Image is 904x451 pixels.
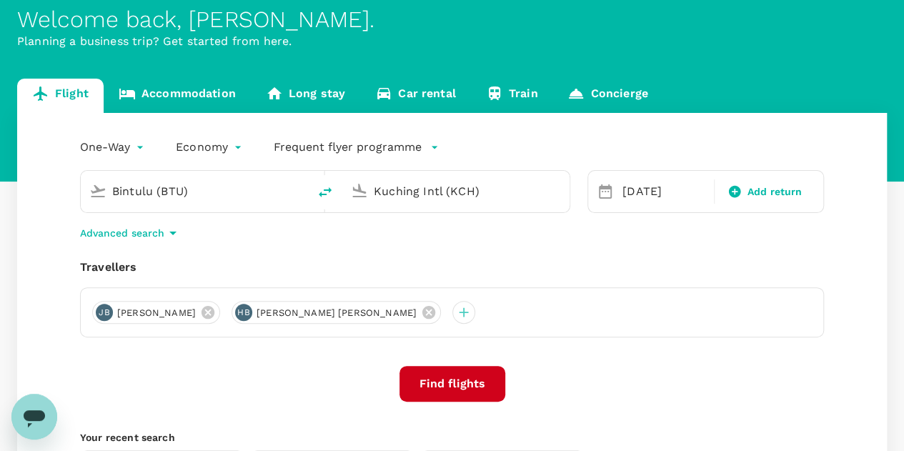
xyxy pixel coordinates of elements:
[560,189,562,192] button: Open
[747,184,803,199] span: Add return
[360,79,471,113] a: Car rental
[17,6,887,33] div: Welcome back , [PERSON_NAME] .
[298,189,301,192] button: Open
[80,224,182,242] button: Advanced search
[80,136,147,159] div: One-Way
[235,304,252,321] div: HB
[232,301,441,324] div: HB[PERSON_NAME] [PERSON_NAME]
[399,366,505,402] button: Find flights
[274,139,439,156] button: Frequent flyer programme
[248,306,425,320] span: [PERSON_NAME] [PERSON_NAME]
[374,180,540,202] input: Going to
[104,79,251,113] a: Accommodation
[109,306,204,320] span: [PERSON_NAME]
[617,177,711,206] div: [DATE]
[80,226,164,240] p: Advanced search
[17,79,104,113] a: Flight
[80,430,824,445] p: Your recent search
[251,79,360,113] a: Long stay
[471,79,553,113] a: Train
[112,180,278,202] input: Depart from
[17,33,887,50] p: Planning a business trip? Get started from here.
[308,175,342,209] button: delete
[176,136,245,159] div: Economy
[80,259,824,276] div: Travellers
[96,304,113,321] div: JB
[274,139,422,156] p: Frequent flyer programme
[552,79,662,113] a: Concierge
[11,394,57,440] iframe: Button to launch messaging window
[92,301,220,324] div: JB[PERSON_NAME]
